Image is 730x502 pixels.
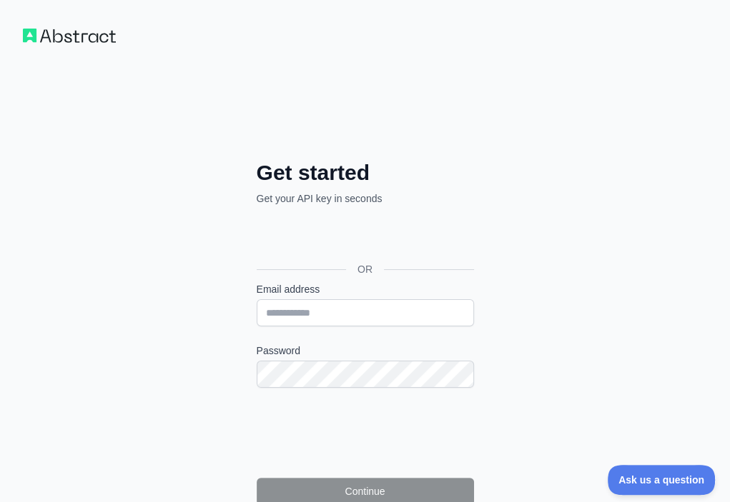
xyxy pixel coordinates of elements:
iframe: Toggle Customer Support [608,465,716,495]
p: Get your API key in seconds [257,191,474,206]
label: Password [257,343,474,358]
iframe: Przycisk Zaloguj się przez Google [250,221,478,253]
span: OR [346,262,384,276]
h2: Get started [257,160,474,186]
iframe: reCAPTCHA [257,405,474,461]
img: Workflow [23,29,116,43]
label: Email address [257,282,474,296]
